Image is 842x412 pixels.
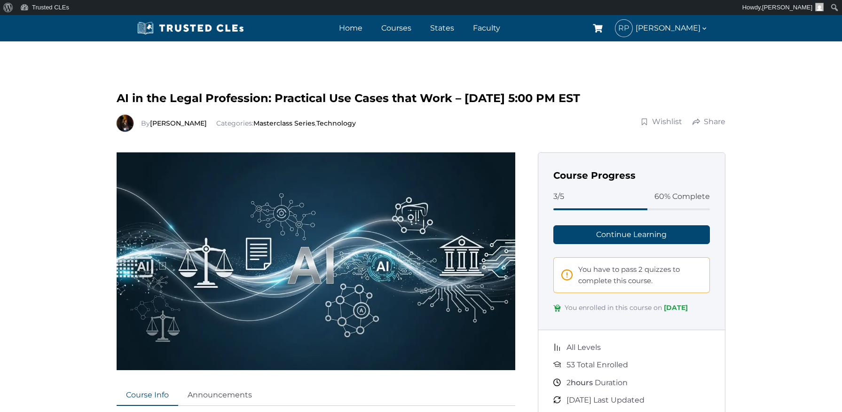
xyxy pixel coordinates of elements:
[117,91,580,105] span: AI in the Legal Profession: Practical Use Cases that Work – [DATE] 5:00 PM EST
[567,378,571,387] span: 2
[567,359,628,371] span: 53 Total Enrolled
[553,168,710,183] h3: Course Progress
[565,302,688,315] span: You enrolled in this course on
[567,377,628,389] span: Duration
[567,341,601,354] span: All Levels
[567,394,645,406] span: [DATE] Last Updated
[141,119,209,127] span: By
[117,115,134,132] img: Richard Estevez
[471,21,503,35] a: Faculty
[150,119,207,127] a: [PERSON_NAME]
[636,22,708,34] span: [PERSON_NAME]
[178,385,261,406] a: Announcements
[640,116,683,127] a: Wishlist
[316,119,356,127] a: Technology
[428,21,456,35] a: States
[615,20,632,37] span: RP
[134,21,247,35] img: Trusted CLEs
[654,190,710,203] span: 60% Complete
[762,4,812,11] span: [PERSON_NAME]
[117,385,178,406] a: Course Info
[571,378,593,387] span: hours
[664,303,688,312] span: [DATE]
[553,225,710,244] a: Continue Learning
[117,152,515,370] img: AI-in-the-Legal-Profession.webp
[553,190,564,203] span: 3/5
[253,119,315,127] a: Masterclass Series
[141,118,356,128] div: Categories: ,
[578,264,702,286] span: You have to pass 2 quizzes to complete this course.
[337,21,365,35] a: Home
[379,21,414,35] a: Courses
[692,116,726,127] a: Share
